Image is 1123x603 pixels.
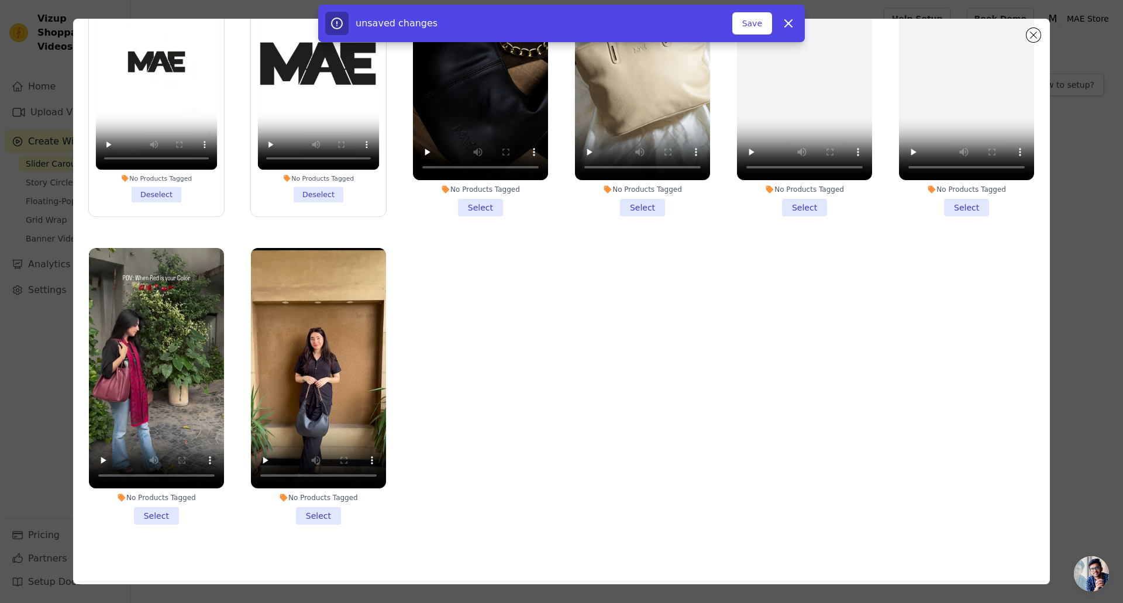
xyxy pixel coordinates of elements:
button: Save [732,12,772,35]
div: No Products Tagged [737,185,872,194]
div: No Products Tagged [413,185,548,194]
div: No Products Tagged [251,493,386,502]
div: No Products Tagged [95,174,217,182]
div: No Products Tagged [257,174,379,182]
div: No Products Tagged [89,493,224,502]
div: No Products Tagged [899,185,1034,194]
div: Open chat [1074,556,1109,591]
span: unsaved changes [356,18,438,29]
div: No Products Tagged [575,185,710,194]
